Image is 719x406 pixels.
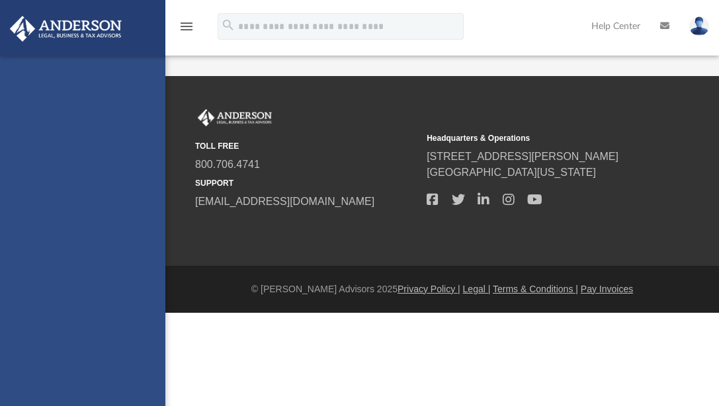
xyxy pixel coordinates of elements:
[195,109,275,126] img: Anderson Advisors Platinum Portal
[581,284,633,294] a: Pay Invoices
[689,17,709,36] img: User Pic
[165,282,719,296] div: © [PERSON_NAME] Advisors 2025
[427,132,649,144] small: Headquarters & Operations
[195,177,417,189] small: SUPPORT
[6,16,126,42] img: Anderson Advisors Platinum Portal
[427,151,618,162] a: [STREET_ADDRESS][PERSON_NAME]
[221,18,235,32] i: search
[493,284,578,294] a: Terms & Conditions |
[179,25,194,34] a: menu
[195,159,260,170] a: 800.706.4741
[427,167,596,178] a: [GEOGRAPHIC_DATA][US_STATE]
[179,19,194,34] i: menu
[398,284,460,294] a: Privacy Policy |
[195,140,417,152] small: TOLL FREE
[463,284,491,294] a: Legal |
[195,196,374,207] a: [EMAIL_ADDRESS][DOMAIN_NAME]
